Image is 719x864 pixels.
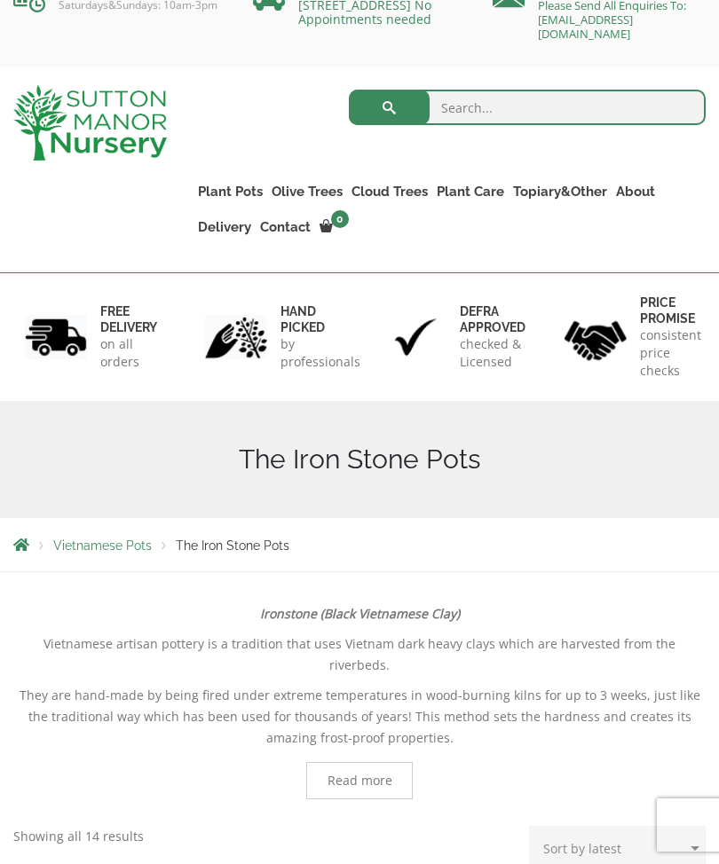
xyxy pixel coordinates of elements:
[53,538,152,553] a: Vietnamese Pots
[640,326,701,380] p: consistent price checks
[13,444,706,475] h1: The Iron Stone Pots
[460,335,525,371] p: checked & Licensed
[384,315,446,360] img: 3.jpg
[331,210,349,228] span: 0
[640,295,701,326] h6: Price promise
[100,335,157,371] p: on all orders
[347,179,432,204] a: Cloud Trees
[349,90,707,125] input: Search...
[100,303,157,335] h6: FREE DELIVERY
[176,538,289,553] span: The Iron Stone Pots
[13,85,167,161] img: logo
[612,179,660,204] a: About
[13,633,706,676] p: Vietnamese artisan pottery is a tradition that uses Vietnam dark heavy clays which are harvested ...
[13,538,706,552] nav: Breadcrumbs
[315,215,354,240] a: 0
[194,179,267,204] a: Plant Pots
[205,315,267,360] img: 2.jpg
[460,303,525,335] h6: Defra approved
[280,335,360,371] p: by professionals
[509,179,612,204] a: Topiary&Other
[260,605,460,622] strong: Ironstone (Black Vietnamese Clay)
[25,315,87,360] img: 1.jpg
[267,179,347,204] a: Olive Trees
[280,303,360,335] h6: hand picked
[432,179,509,204] a: Plant Care
[13,685,706,749] p: They are hand-made by being fired under extreme temperatures in wood-burning kilns for up to 3 we...
[256,215,315,240] a: Contact
[565,310,627,364] img: 4.jpg
[194,215,256,240] a: Delivery
[328,774,392,787] span: Read more
[13,826,144,847] p: Showing all 14 results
